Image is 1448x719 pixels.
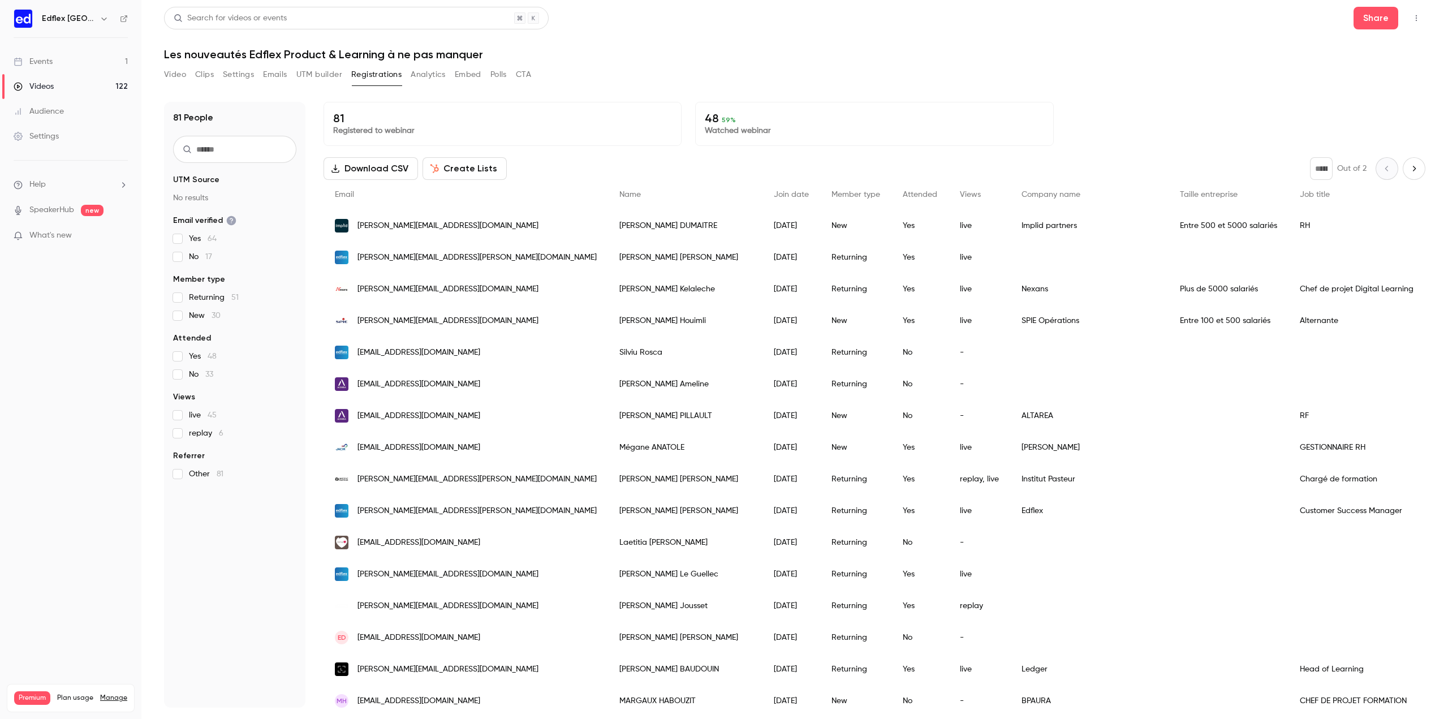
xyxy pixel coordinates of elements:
[357,569,538,580] span: [PERSON_NAME][EMAIL_ADDRESS][DOMAIN_NAME]
[357,505,597,517] span: [PERSON_NAME][EMAIL_ADDRESS][PERSON_NAME][DOMAIN_NAME]
[357,252,597,264] span: [PERSON_NAME][EMAIL_ADDRESS][PERSON_NAME][DOMAIN_NAME]
[608,495,762,527] div: [PERSON_NAME] [PERSON_NAME]
[608,305,762,337] div: [PERSON_NAME] Houimli
[335,251,348,264] img: edflex.com
[608,242,762,273] div: [PERSON_NAME] [PERSON_NAME]
[820,463,891,495] div: Returning
[608,590,762,622] div: [PERSON_NAME] Jousset
[189,468,223,480] span: Other
[762,558,820,590] div: [DATE]
[949,558,1010,590] div: live
[608,337,762,368] div: Silviu Rosca
[164,48,1425,61] h1: Les nouveautés Edflex Product & Learning à ne pas manquer
[949,210,1010,242] div: live
[14,10,32,28] img: Edflex France
[174,12,287,24] div: Search for videos or events
[949,653,1010,685] div: live
[335,409,348,423] img: altarea.com
[949,527,1010,558] div: -
[217,470,223,478] span: 81
[1010,653,1169,685] div: Ledger
[608,558,762,590] div: [PERSON_NAME] Le Guellec
[762,273,820,305] div: [DATE]
[14,131,59,142] div: Settings
[820,527,891,558] div: Returning
[1010,432,1169,463] div: [PERSON_NAME]
[205,253,212,261] span: 17
[820,242,891,273] div: Returning
[820,273,891,305] div: Returning
[205,371,213,378] span: 33
[335,346,348,359] img: edflex.com
[891,305,949,337] div: Yes
[762,463,820,495] div: [DATE]
[173,274,225,285] span: Member type
[608,273,762,305] div: [PERSON_NAME] Kelaleche
[423,157,507,180] button: Create Lists
[608,210,762,242] div: [PERSON_NAME] DUMAITRE
[1169,305,1288,337] div: Entre 100 et 500 salariés
[831,191,880,199] span: Member type
[173,333,211,344] span: Attended
[208,411,217,419] span: 45
[1010,273,1169,305] div: Nexans
[891,432,949,463] div: Yes
[195,66,214,84] button: Clips
[212,312,221,320] span: 30
[1022,191,1080,199] span: Company name
[173,450,205,462] span: Referrer
[189,428,223,439] span: replay
[14,81,54,92] div: Videos
[762,242,820,273] div: [DATE]
[608,463,762,495] div: [PERSON_NAME] [PERSON_NAME]
[333,111,672,125] p: 81
[1354,7,1398,29] button: Share
[891,463,949,495] div: Yes
[100,694,127,703] a: Manage
[29,230,72,242] span: What's new
[722,116,736,124] span: 59 %
[357,695,480,707] span: [EMAIL_ADDRESS][DOMAIN_NAME]
[173,192,296,204] p: No results
[608,432,762,463] div: Mégane ANATOLE
[357,442,480,454] span: [EMAIL_ADDRESS][DOMAIN_NAME]
[173,174,296,480] section: facet-groups
[57,694,93,703] span: Plan usage
[762,685,820,717] div: [DATE]
[516,66,531,84] button: CTA
[608,400,762,432] div: [PERSON_NAME] PILLAULT
[189,310,221,321] span: New
[335,377,348,391] img: altarea.com
[762,590,820,622] div: [DATE]
[949,590,1010,622] div: replay
[263,66,287,84] button: Emails
[949,685,1010,717] div: -
[891,685,949,717] div: No
[1403,157,1425,180] button: Next page
[705,111,1044,125] p: 48
[114,231,128,241] iframe: Noticeable Trigger
[490,66,507,84] button: Polls
[223,66,254,84] button: Settings
[762,368,820,400] div: [DATE]
[208,235,217,243] span: 64
[949,337,1010,368] div: -
[891,273,949,305] div: Yes
[608,622,762,653] div: [PERSON_NAME] [PERSON_NAME]
[173,174,219,186] span: UTM Source
[949,305,1010,337] div: live
[14,106,64,117] div: Audience
[820,368,891,400] div: Returning
[762,400,820,432] div: [DATE]
[608,653,762,685] div: [PERSON_NAME] BAUDOUIN
[189,369,213,380] span: No
[949,622,1010,653] div: -
[891,495,949,527] div: Yes
[357,378,480,390] span: [EMAIL_ADDRESS][DOMAIN_NAME]
[820,432,891,463] div: New
[608,368,762,400] div: [PERSON_NAME] Ameline
[189,233,217,244] span: Yes
[14,56,53,67] div: Events
[762,622,820,653] div: [DATE]
[14,179,128,191] li: help-dropdown-opener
